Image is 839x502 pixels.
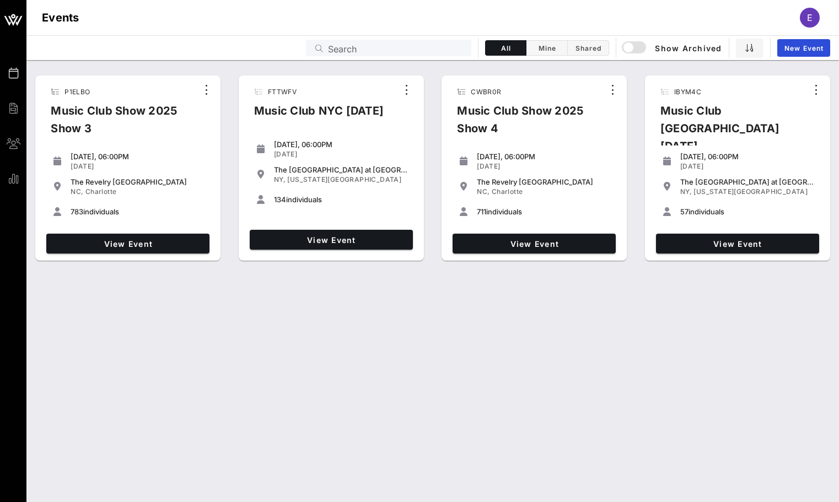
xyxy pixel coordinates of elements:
[660,239,815,249] span: View Event
[71,207,83,216] span: 783
[274,150,408,159] div: [DATE]
[680,162,815,171] div: [DATE]
[245,102,392,128] div: Music Club NYC [DATE]
[693,187,808,196] span: [US_STATE][GEOGRAPHIC_DATA]
[274,165,408,174] div: The [GEOGRAPHIC_DATA] at [GEOGRAPHIC_DATA]
[477,207,611,216] div: individuals
[800,8,820,28] div: E
[71,152,205,161] div: [DATE], 06:00PM
[453,234,616,253] a: View Event
[680,207,815,216] div: individuals
[274,195,286,204] span: 134
[471,88,501,96] span: CWBR0R
[652,102,807,164] div: Music Club [GEOGRAPHIC_DATA] [DATE]
[250,230,413,250] a: View Event
[477,162,611,171] div: [DATE]
[85,187,117,196] span: Charlotte
[274,175,286,183] span: NY,
[71,187,83,196] span: NC,
[485,40,526,56] button: All
[492,44,519,52] span: All
[71,207,205,216] div: individuals
[656,234,819,253] a: View Event
[526,40,568,56] button: Mine
[51,239,205,249] span: View Event
[680,152,815,161] div: [DATE], 06:00PM
[477,177,611,186] div: The Revelry [GEOGRAPHIC_DATA]
[807,12,813,23] span: E
[784,44,824,52] span: New Event
[680,187,692,196] span: NY,
[71,177,205,186] div: The Revelry [GEOGRAPHIC_DATA]
[71,162,205,171] div: [DATE]
[42,102,197,146] div: Music Club Show 2025 Show 3
[448,102,604,146] div: Music Club Show 2025 Show 4
[777,39,830,57] a: New Event
[64,88,90,96] span: P1ELBO
[492,187,523,196] span: Charlotte
[477,207,486,216] span: 711
[268,88,297,96] span: FTTWFV
[457,239,611,249] span: View Event
[46,234,209,253] a: View Event
[254,235,408,245] span: View Event
[477,152,611,161] div: [DATE], 06:00PM
[477,187,490,196] span: NC,
[680,177,815,186] div: The [GEOGRAPHIC_DATA] at [GEOGRAPHIC_DATA]
[680,207,689,216] span: 57
[274,195,408,204] div: individuals
[574,44,602,52] span: Shared
[623,38,722,58] button: Show Archived
[42,9,79,26] h1: Events
[568,40,609,56] button: Shared
[287,175,401,183] span: [US_STATE][GEOGRAPHIC_DATA]
[674,88,701,96] span: IBYM4C
[623,41,722,55] span: Show Archived
[274,140,408,149] div: [DATE], 06:00PM
[533,44,561,52] span: Mine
